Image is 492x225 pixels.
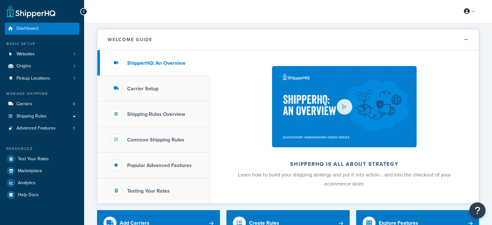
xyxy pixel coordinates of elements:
span: Shipping Rules [16,114,47,119]
h2: Welcome Guide [108,37,152,42]
a: Dashboard [5,23,79,35]
a: Test Your Rates [5,153,79,165]
a: Analytics [5,177,79,189]
h3: Shipping Rules Overview [127,111,185,117]
li: Pickup Locations [5,73,79,84]
span: 1 [74,51,75,57]
img: ShipperHQ is all about strategy [272,66,416,147]
li: Carriers [5,98,79,110]
h3: ShipperHQ: An Overview [127,60,185,66]
a: Websites1 [5,48,79,60]
h2: ShipperHQ is all about strategy [227,161,462,167]
li: Advanced Features [5,122,79,134]
button: Open Resource Center [469,202,486,219]
span: Marketplace [18,168,42,174]
a: Pickup Locations1 [5,73,79,84]
a: Carriers8 [5,98,79,110]
span: Dashboard [16,26,38,31]
a: Marketplace [5,165,79,177]
a: Origins1 [5,60,79,72]
div: Resources [5,146,79,152]
span: Help Docs [18,192,39,198]
li: Websites [5,48,79,60]
a: Shipping Rules [5,110,79,122]
span: 1 [74,76,75,81]
li: Origins [5,60,79,72]
span: Test Your Rates [18,156,49,162]
h3: Testing Your Rates [127,188,170,194]
h3: Carrier Setup [127,86,159,92]
h3: Common Shipping Rules [127,137,184,143]
span: Learn how to build your shipping strategy and put it into action… and into the checkout of your e... [238,171,451,187]
span: Carriers [16,101,32,107]
a: Help Docs [5,189,79,201]
span: Websites [16,51,35,57]
span: Advanced Features [16,126,56,131]
span: 1 [74,63,75,69]
div: Basic Setup [5,41,79,47]
span: 8 [73,101,75,107]
span: Origins [16,63,31,69]
button: Welcome Guide [97,29,479,50]
span: Pickup Locations [16,76,50,81]
span: 3 [73,126,75,131]
a: Advanced Features3 [5,122,79,134]
span: Analytics [18,180,36,186]
div: Manage Shipping [5,91,79,96]
h3: Popular Advanced Features [127,163,192,168]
